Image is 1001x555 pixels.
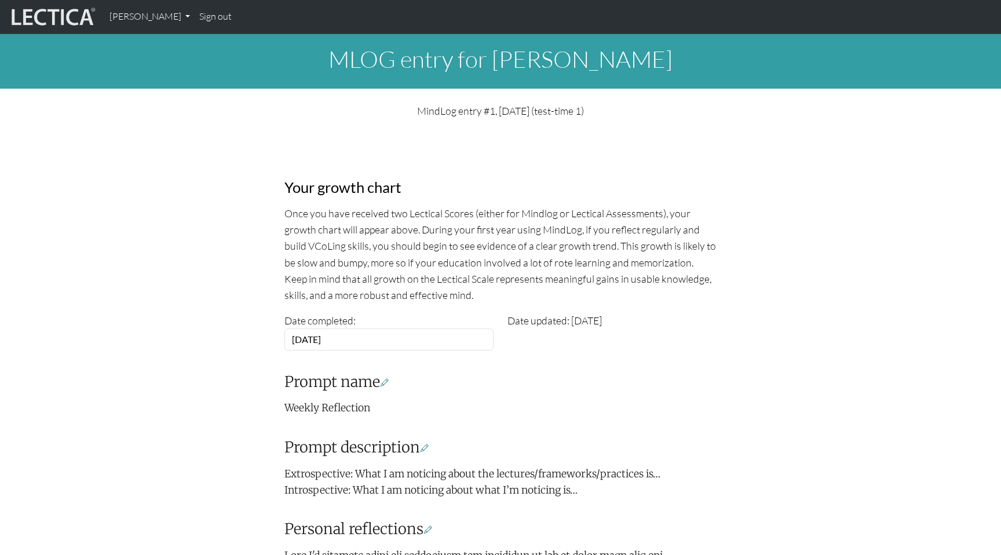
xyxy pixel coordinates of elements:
p: Once you have received two Lectical Scores (either for Mindlog or Lectical Assessments), your gro... [284,205,717,303]
p: Weekly Reflection [284,400,717,416]
p: MindLog entry #1, [DATE] (test-time 1) [284,103,717,119]
h3: Personal reflections [284,520,717,538]
a: Sign out [195,5,236,29]
h3: Prompt name [284,373,717,391]
div: Date updated: [DATE] [500,312,724,350]
h3: Prompt description [284,439,717,457]
a: [PERSON_NAME] [105,5,195,29]
label: Date completed: [284,312,356,328]
h3: Your growth chart [284,178,717,196]
img: lecticalive [9,6,96,28]
p: Extrospective: What I am noticing about the lectures/frameworks/practices is… Introspective: What... [284,466,717,498]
